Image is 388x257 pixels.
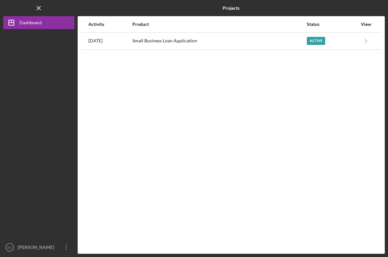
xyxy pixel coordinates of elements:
[223,5,239,11] b: Projects
[7,246,12,249] text: DC
[3,16,74,29] button: Dashboard
[88,22,132,27] div: Activity
[132,22,306,27] div: Product
[16,241,58,255] div: [PERSON_NAME]
[88,38,103,43] time: 2025-10-02 20:41
[3,241,74,254] button: DC[PERSON_NAME]
[307,22,357,27] div: Status
[132,33,306,49] div: Small Business Loan Application
[358,22,374,27] div: View
[307,37,325,45] div: Active
[19,16,42,31] div: Dashboard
